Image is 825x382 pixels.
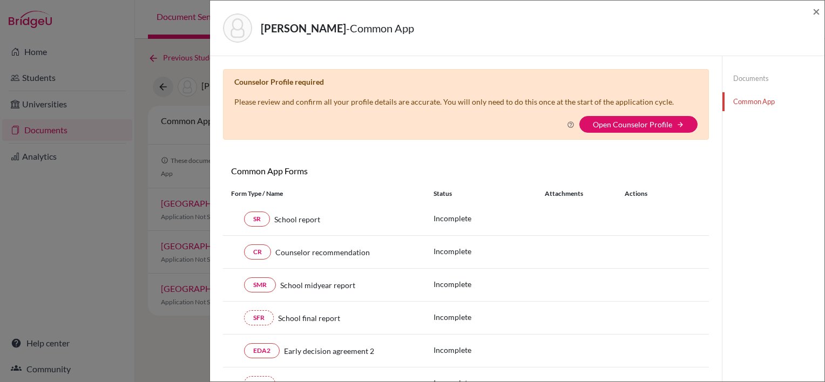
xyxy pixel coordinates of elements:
div: Form Type / Name [223,189,425,199]
b: Counselor Profile required [234,77,324,86]
p: Incomplete [434,344,545,356]
span: Early decision agreement 2 [284,345,374,357]
a: Documents [722,69,824,88]
a: SFR [244,310,274,325]
p: Incomplete [434,311,545,323]
p: Incomplete [434,213,545,224]
div: Attachments [545,189,612,199]
span: School midyear report [280,279,355,291]
a: Common App [722,92,824,111]
p: Please review and confirm all your profile details are accurate. You will only need to do this on... [234,96,674,107]
button: Close [813,5,820,18]
div: Actions [612,189,679,199]
a: SR [244,212,270,227]
a: SMR [244,277,276,292]
a: CR [244,244,271,260]
p: Incomplete [434,245,545,257]
button: Open Counselor Profilearrow_forward [579,116,698,133]
span: - Common App [346,22,414,35]
i: arrow_forward [677,121,684,128]
a: EDA2 [244,343,280,358]
span: School report [274,214,320,225]
span: × [813,3,820,19]
span: Counselor recommendation [275,247,370,258]
strong: [PERSON_NAME] [261,22,346,35]
h6: Common App Forms [223,166,466,176]
span: School final report [278,312,340,324]
a: Open Counselor Profile [593,120,672,129]
p: Incomplete [434,278,545,290]
div: Status [434,189,545,199]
